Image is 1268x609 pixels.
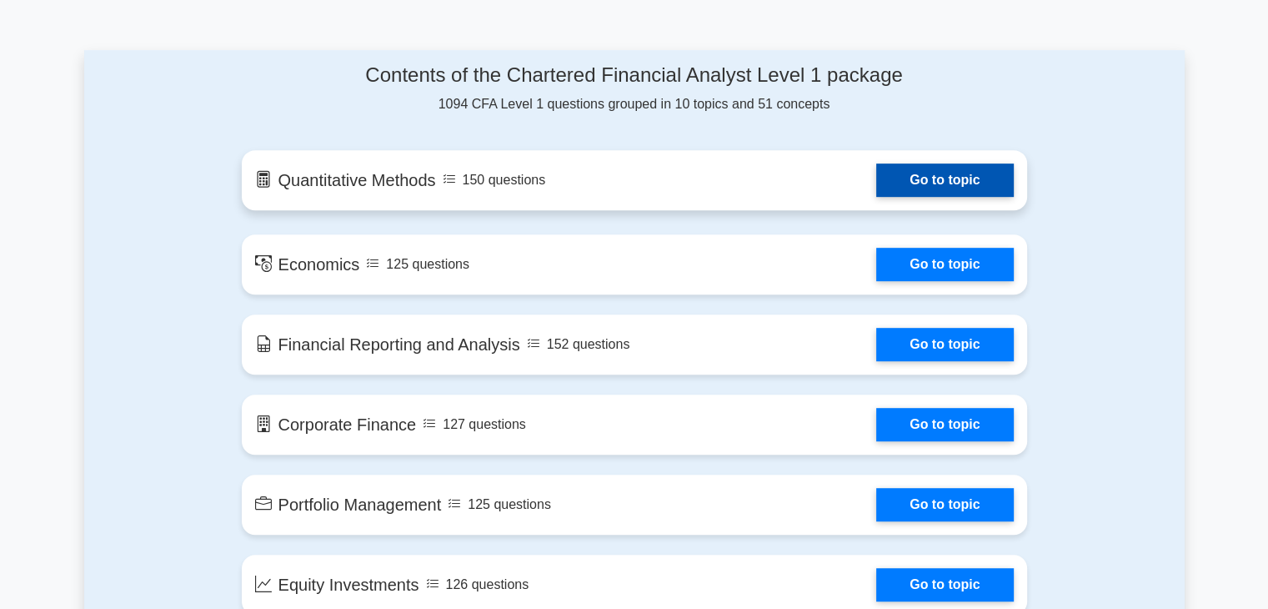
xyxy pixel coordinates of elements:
a: Go to topic [876,408,1013,441]
a: Go to topic [876,248,1013,281]
a: Go to topic [876,164,1013,197]
div: 1094 CFA Level 1 questions grouped in 10 topics and 51 concepts [242,63,1027,114]
a: Go to topic [876,568,1013,601]
a: Go to topic [876,328,1013,361]
a: Go to topic [876,488,1013,521]
h4: Contents of the Chartered Financial Analyst Level 1 package [242,63,1027,88]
